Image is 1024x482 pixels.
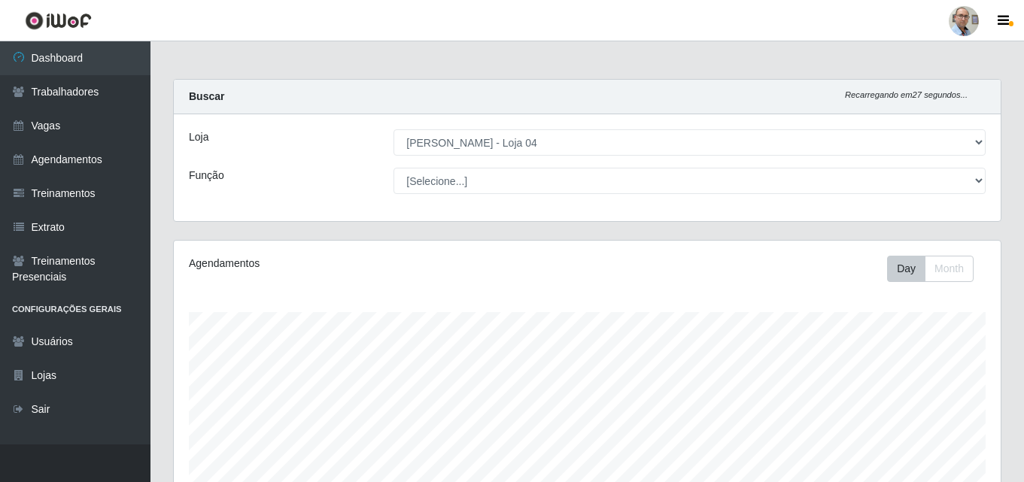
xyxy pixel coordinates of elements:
[887,256,986,282] div: Toolbar with button groups
[887,256,974,282] div: First group
[189,90,224,102] strong: Buscar
[189,168,224,183] label: Função
[845,90,968,99] i: Recarregando em 27 segundos...
[887,256,925,282] button: Day
[189,256,508,271] div: Agendamentos
[25,11,92,30] img: CoreUI Logo
[189,129,208,145] label: Loja
[925,256,974,282] button: Month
